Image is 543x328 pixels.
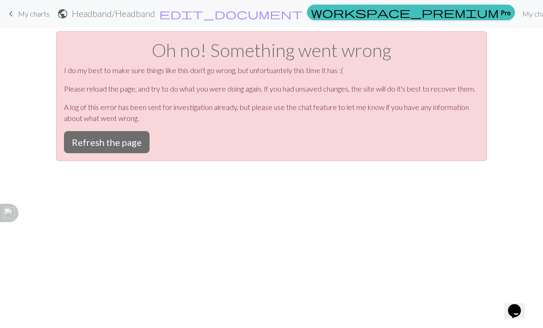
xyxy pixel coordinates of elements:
[307,5,515,20] a: Pro
[57,7,68,20] span: public
[159,7,303,20] span: edit_document
[311,6,499,19] span: workspace_premium
[64,65,479,76] p: I do my best to make sure things like this don't go wrong, but unfortuantely this time it has :(
[504,291,534,319] iframe: chat widget
[64,131,150,153] button: Refresh the page
[72,8,155,19] h2: Headband / Headband
[18,9,50,18] span: My charts
[64,39,479,61] h1: Oh no! Something went wrong
[64,102,479,124] p: A log of this error has been sent for investigation already, but please use the chat feature to l...
[6,6,50,22] a: My charts
[64,83,479,94] p: Please reload the page, and try to do what you were doing again. If you had unsaved changes, the ...
[6,7,17,20] span: keyboard_arrow_left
